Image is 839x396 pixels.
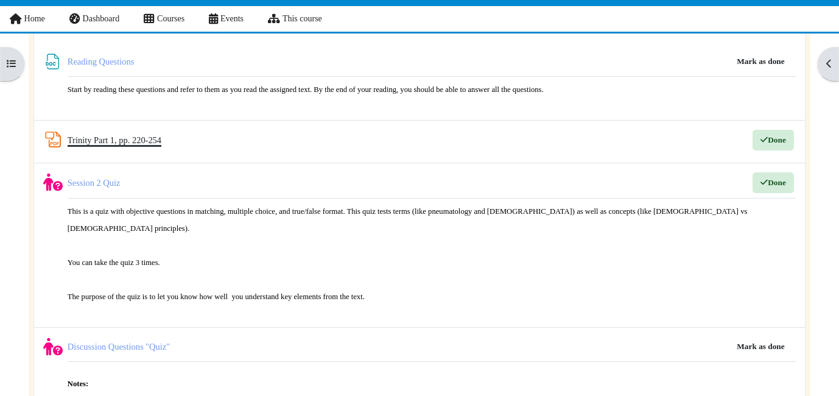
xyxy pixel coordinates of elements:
a: Session 2 Quiz [68,178,121,188]
button: Trinity Part 1, pp. 220-254 is marked as done. Press to undo. [753,130,794,150]
span: Dashboard [83,14,120,23]
span: This course [283,14,322,23]
a: Reading Questions [68,57,136,66]
a: Discussion Questions "Quiz" [68,342,170,352]
a: Events [197,6,256,32]
span: Events [220,14,244,23]
a: Trinity Part 1, pp. 220-254 [68,135,161,145]
span: Home [24,14,45,23]
p: Start by reading these questions and refer to them as you read the assigned text. By the end of y... [68,81,796,98]
a: Courses [132,6,197,32]
strong: Notes: [68,380,88,388]
button: Session 2 Quiz is marked as done. Press to undo. [753,172,794,193]
nav: Site links [9,6,322,32]
a: This course [256,6,334,32]
span: Courses [157,14,184,23]
button: Mark Reading Questions as done [728,52,794,71]
a: Dashboard [57,6,132,32]
button: Mark Discussion Questions "Quiz" as done [728,337,794,356]
p: This is a quiz with objective questions in matching, multiple choice, and true/false format. This... [68,203,796,305]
